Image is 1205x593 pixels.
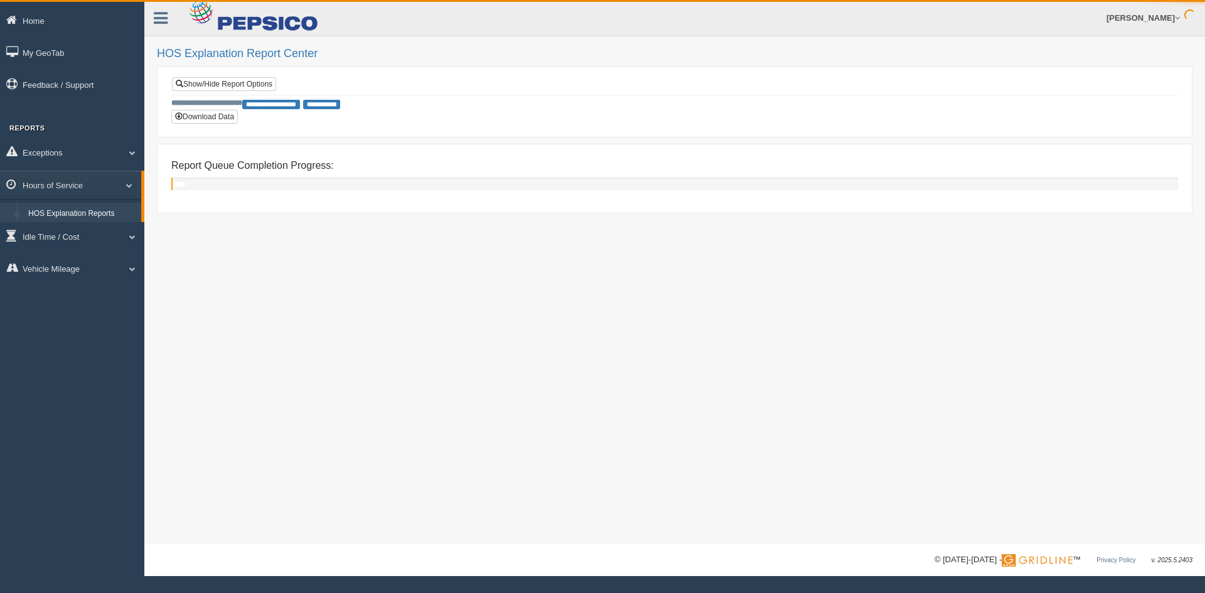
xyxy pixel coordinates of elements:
button: Download Data [171,110,238,124]
a: HOS Explanation Reports [23,203,141,225]
h2: HOS Explanation Report Center [157,48,1192,60]
div: © [DATE]-[DATE] - ™ [935,553,1192,567]
span: v. 2025.5.2403 [1152,557,1192,564]
h4: Report Queue Completion Progress: [171,160,1178,171]
a: Show/Hide Report Options [172,77,276,91]
a: Privacy Policy [1096,557,1135,564]
img: Gridline [1002,554,1073,567]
